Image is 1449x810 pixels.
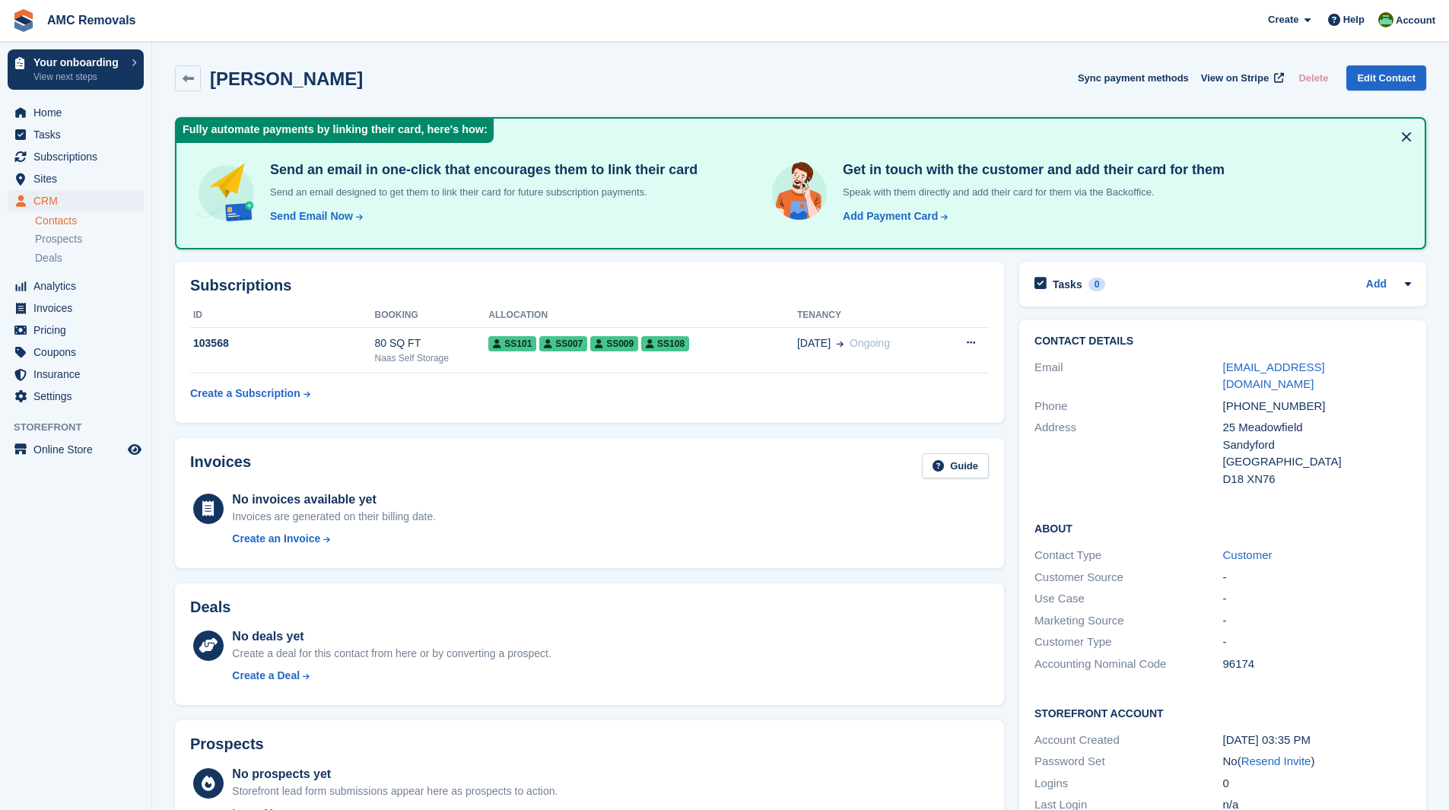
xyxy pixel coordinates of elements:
[1201,71,1269,86] span: View on Stripe
[1053,278,1082,291] h2: Tasks
[8,124,144,145] a: menu
[190,453,251,478] h2: Invoices
[264,185,697,200] p: Send an email designed to get them to link their card for future subscription payments.
[232,646,551,662] div: Create a deal for this contact from here or by converting a prospect.
[33,275,125,297] span: Analytics
[8,146,144,167] a: menu
[488,336,536,351] span: SS101
[488,303,797,328] th: Allocation
[190,277,989,294] h2: Subscriptions
[33,57,124,68] p: Your onboarding
[797,335,831,351] span: [DATE]
[1223,471,1411,488] div: D18 XN76
[1396,13,1435,28] span: Account
[41,8,141,33] a: AMC Removals
[35,250,144,266] a: Deals
[1034,634,1222,651] div: Customer Type
[190,335,375,351] div: 103568
[8,168,144,189] a: menu
[850,337,890,349] span: Ongoing
[270,208,353,224] div: Send Email Now
[264,161,697,179] h4: Send an email in one-click that encourages them to link their card
[1223,548,1273,561] a: Customer
[1378,12,1393,27] img: Kayleigh Deegan
[1034,705,1411,720] h2: Storefront Account
[190,303,375,328] th: ID
[232,491,436,509] div: No invoices available yet
[641,336,689,351] span: SS108
[1223,453,1411,471] div: [GEOGRAPHIC_DATA]
[33,364,125,385] span: Insurance
[33,190,125,211] span: CRM
[1268,12,1298,27] span: Create
[1223,732,1411,749] div: [DATE] 03:35 PM
[33,341,125,363] span: Coupons
[8,341,144,363] a: menu
[797,303,940,328] th: Tenancy
[35,232,82,246] span: Prospects
[1034,590,1222,608] div: Use Case
[33,439,125,460] span: Online Store
[232,668,300,684] div: Create a Deal
[1034,569,1222,586] div: Customer Source
[176,119,494,143] div: Fully automate payments by linking their card, here's how:
[8,190,144,211] a: menu
[35,251,62,265] span: Deals
[1195,65,1287,91] a: View on Stripe
[590,336,638,351] span: SS009
[1223,775,1411,793] div: 0
[232,765,558,783] div: No prospects yet
[1078,65,1189,91] button: Sync payment methods
[232,531,436,547] a: Create an Invoice
[8,49,144,90] a: Your onboarding View next steps
[8,275,144,297] a: menu
[8,319,144,341] a: menu
[1223,590,1411,608] div: -
[8,386,144,407] a: menu
[190,735,264,753] h2: Prospects
[1223,437,1411,454] div: Sandyford
[33,297,125,319] span: Invoices
[837,208,949,224] a: Add Payment Card
[33,168,125,189] span: Sites
[1223,612,1411,630] div: -
[8,297,144,319] a: menu
[1223,634,1411,651] div: -
[35,214,144,228] a: Contacts
[8,102,144,123] a: menu
[33,124,125,145] span: Tasks
[8,439,144,460] a: menu
[190,386,300,402] div: Create a Subscription
[1346,65,1426,91] a: Edit Contact
[1034,398,1222,415] div: Phone
[232,668,551,684] a: Create a Deal
[1223,419,1411,437] div: 25 Meadowfield
[190,380,310,408] a: Create a Subscription
[1343,12,1365,27] span: Help
[12,9,35,32] img: stora-icon-8386f47178a22dfd0bd8f6a31ec36ba5ce8667c1dd55bd0f319d3a0aa187defe.svg
[33,102,125,123] span: Home
[1088,278,1106,291] div: 0
[195,161,258,224] img: send-email-b5881ef4c8f827a638e46e229e590028c7e36e3a6c99d2365469aff88783de13.svg
[1241,754,1311,767] a: Resend Invite
[33,319,125,341] span: Pricing
[1034,775,1222,793] div: Logins
[1034,656,1222,673] div: Accounting Nominal Code
[1034,335,1411,348] h2: Contact Details
[33,146,125,167] span: Subscriptions
[375,335,489,351] div: 80 SQ FT
[35,231,144,247] a: Prospects
[1223,656,1411,673] div: 96174
[1034,547,1222,564] div: Contact Type
[126,440,144,459] a: Preview store
[768,161,831,224] img: get-in-touch-e3e95b6451f4e49772a6039d3abdde126589d6f45a760754adfa51be33bf0f70.svg
[843,208,938,224] div: Add Payment Card
[1366,276,1387,294] a: Add
[1223,398,1411,415] div: [PHONE_NUMBER]
[1034,612,1222,630] div: Marketing Source
[837,161,1225,179] h4: Get in touch with the customer and add their card for them
[14,420,151,435] span: Storefront
[375,351,489,365] div: Naas Self Storage
[232,531,320,547] div: Create an Invoice
[1223,361,1325,391] a: [EMAIL_ADDRESS][DOMAIN_NAME]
